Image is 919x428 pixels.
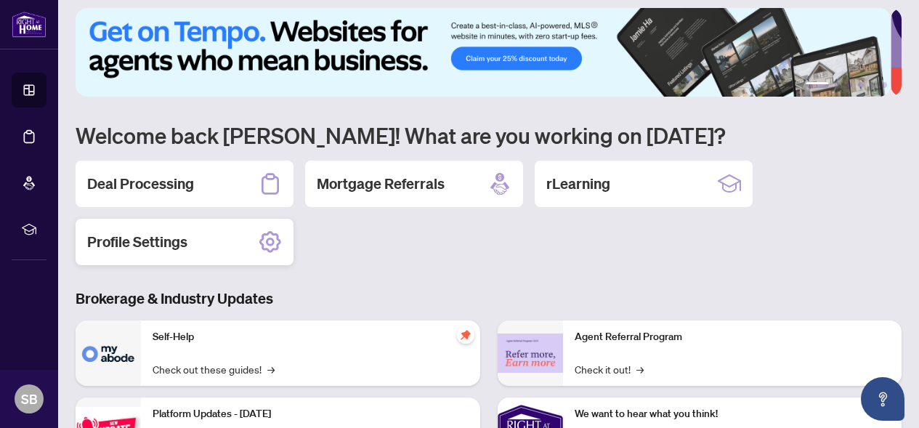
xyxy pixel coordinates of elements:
img: Agent Referral Program [498,334,563,374]
p: We want to hear what you think! [575,406,891,422]
img: Slide 0 [76,8,891,97]
h1: Welcome back [PERSON_NAME]! What are you working on [DATE]? [76,121,902,149]
p: Self-Help [153,329,469,345]
span: → [636,361,644,377]
button: 6 [881,82,887,88]
a: Check out these guides!→ [153,361,275,377]
h2: Profile Settings [87,232,187,252]
p: Agent Referral Program [575,329,891,345]
span: SB [21,389,38,409]
span: → [267,361,275,377]
button: 5 [870,82,875,88]
h2: Mortgage Referrals [317,174,445,194]
span: pushpin [457,326,474,344]
h2: rLearning [546,174,610,194]
img: Self-Help [76,320,141,386]
button: 4 [858,82,864,88]
button: 1 [806,82,829,88]
button: 3 [846,82,852,88]
h3: Brokerage & Industry Updates [76,288,902,309]
button: Open asap [861,377,904,421]
img: logo [12,11,46,38]
h2: Deal Processing [87,174,194,194]
button: 2 [835,82,841,88]
a: Check it out!→ [575,361,644,377]
p: Platform Updates - [DATE] [153,406,469,422]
